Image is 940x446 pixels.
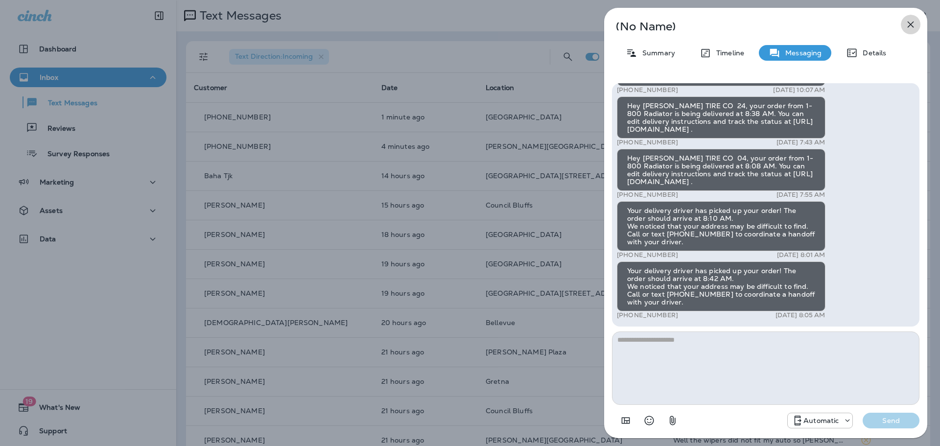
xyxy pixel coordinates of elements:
[616,23,883,30] p: (No Name)
[617,201,825,251] div: Your delivery driver has picked up your order! The order should arrive at 8:10 AM. We noticed tha...
[617,191,678,199] p: [PHONE_NUMBER]
[780,49,822,57] p: Messaging
[639,411,659,430] button: Select an emoji
[776,191,825,199] p: [DATE] 7:55 AM
[617,149,825,191] div: Hey [PERSON_NAME] TIRE CO 04, your order from 1-800 Radiator is being delivered at 8:08 AM. You c...
[773,86,825,94] p: [DATE] 10:07 AM
[711,49,744,57] p: Timeline
[617,139,678,146] p: [PHONE_NUMBER]
[617,251,678,259] p: [PHONE_NUMBER]
[637,49,675,57] p: Summary
[617,86,678,94] p: [PHONE_NUMBER]
[616,411,635,430] button: Add in a premade template
[803,417,839,424] p: Automatic
[617,96,825,139] div: Hey [PERSON_NAME] TIRE CO 24, your order from 1-800 Radiator is being delivered at 8:38 AM. You c...
[617,311,678,319] p: [PHONE_NUMBER]
[777,251,825,259] p: [DATE] 8:01 AM
[858,49,886,57] p: Details
[776,139,825,146] p: [DATE] 7:43 AM
[775,311,825,319] p: [DATE] 8:05 AM
[617,261,825,311] div: Your delivery driver has picked up your order! The order should arrive at 8:42 AM. We noticed tha...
